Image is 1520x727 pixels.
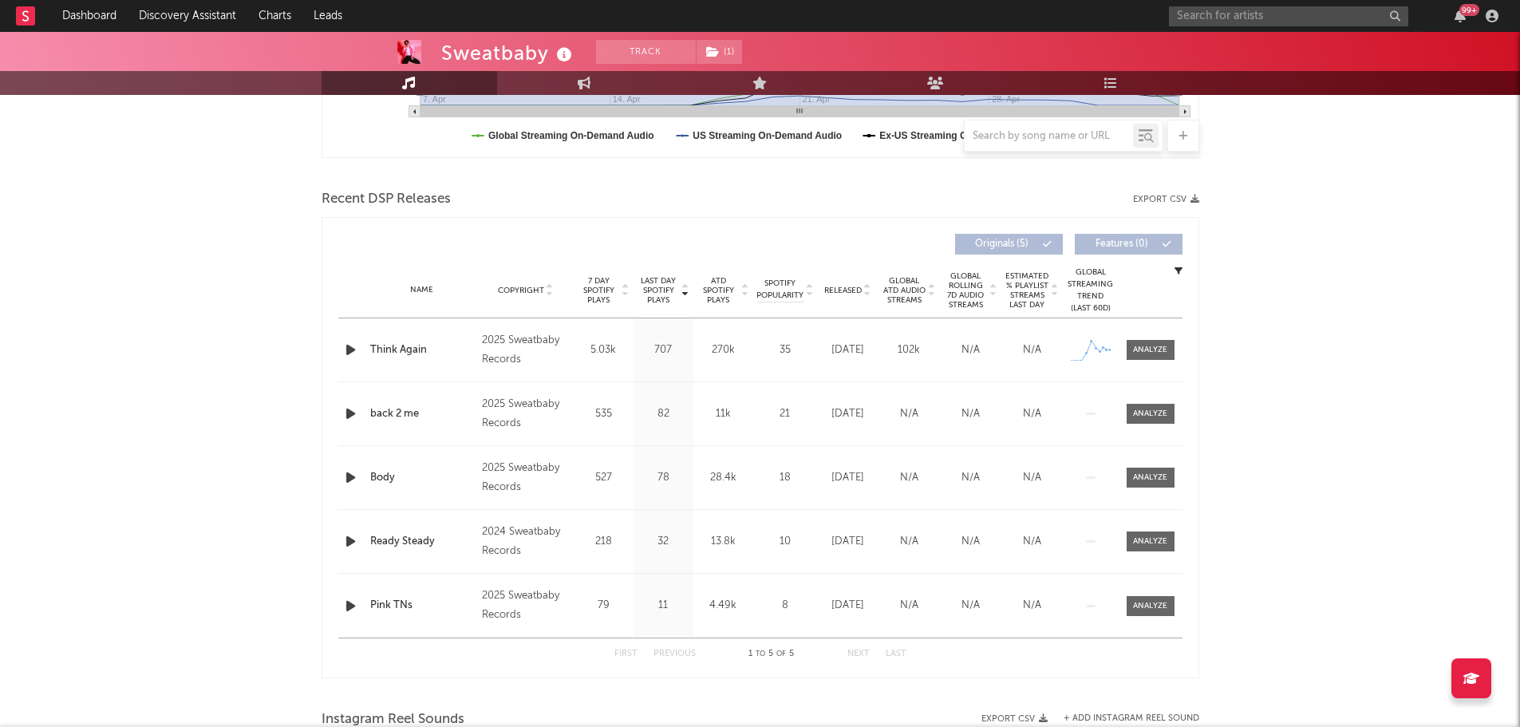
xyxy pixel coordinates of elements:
[697,470,749,486] div: 28.4k
[370,406,475,422] a: back 2 me
[370,470,475,486] a: Body
[638,342,689,358] div: 707
[821,534,874,550] div: [DATE]
[1005,342,1059,358] div: N/A
[824,286,862,295] span: Released
[886,650,906,658] button: Last
[965,239,1039,249] span: Originals ( 5 )
[697,40,742,64] button: (1)
[757,534,813,550] div: 10
[757,342,813,358] div: 35
[944,534,997,550] div: N/A
[1048,714,1199,723] div: + Add Instagram Reel Sound
[482,523,569,561] div: 2024 Sweatbaby Records
[322,190,451,209] span: Recent DSP Releases
[882,598,936,614] div: N/A
[1005,470,1059,486] div: N/A
[1005,598,1059,614] div: N/A
[1133,195,1199,204] button: Export CSV
[1459,4,1479,16] div: 99 +
[638,534,689,550] div: 32
[441,40,576,66] div: Sweatbaby
[697,342,749,358] div: 270k
[981,714,1048,724] button: Export CSV
[944,470,997,486] div: N/A
[821,598,874,614] div: [DATE]
[1085,239,1159,249] span: Features ( 0 )
[1169,6,1408,26] input: Search for artists
[653,650,696,658] button: Previous
[498,286,544,295] span: Copyright
[578,598,630,614] div: 79
[821,406,874,422] div: [DATE]
[882,470,936,486] div: N/A
[482,331,569,369] div: 2025 Sweatbaby Records
[370,534,475,550] a: Ready Steady
[882,276,926,305] span: Global ATD Audio Streams
[756,278,803,302] span: Spotify Popularity
[757,406,813,422] div: 21
[482,395,569,433] div: 2025 Sweatbaby Records
[482,459,569,497] div: 2025 Sweatbaby Records
[728,645,815,664] div: 1 5 5
[370,342,475,358] a: Think Again
[697,598,749,614] div: 4.49k
[482,587,569,625] div: 2025 Sweatbaby Records
[757,470,813,486] div: 18
[370,284,475,296] div: Name
[882,534,936,550] div: N/A
[638,276,680,305] span: Last Day Spotify Plays
[697,406,749,422] div: 11k
[882,342,936,358] div: 102k
[847,650,870,658] button: Next
[1005,406,1059,422] div: N/A
[1455,10,1466,22] button: 99+
[757,598,813,614] div: 8
[821,342,874,358] div: [DATE]
[944,271,988,310] span: Global Rolling 7D Audio Streams
[578,342,630,358] div: 5.03k
[697,534,749,550] div: 13.8k
[638,470,689,486] div: 78
[1064,714,1199,723] button: + Add Instagram Reel Sound
[1075,234,1182,255] button: Features(0)
[1005,534,1059,550] div: N/A
[944,598,997,614] div: N/A
[578,534,630,550] div: 218
[578,406,630,422] div: 535
[776,650,786,658] span: of
[596,40,696,64] button: Track
[944,342,997,358] div: N/A
[638,598,689,614] div: 11
[944,406,997,422] div: N/A
[756,650,765,658] span: to
[578,470,630,486] div: 527
[882,406,936,422] div: N/A
[370,598,475,614] a: Pink TNs
[614,650,638,658] button: First
[965,130,1133,143] input: Search by song name or URL
[1067,267,1115,314] div: Global Streaming Trend (Last 60D)
[638,406,689,422] div: 82
[1005,271,1049,310] span: Estimated % Playlist Streams Last Day
[955,234,1063,255] button: Originals(5)
[696,40,743,64] span: ( 1 )
[578,276,620,305] span: 7 Day Spotify Plays
[697,276,740,305] span: ATD Spotify Plays
[821,470,874,486] div: [DATE]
